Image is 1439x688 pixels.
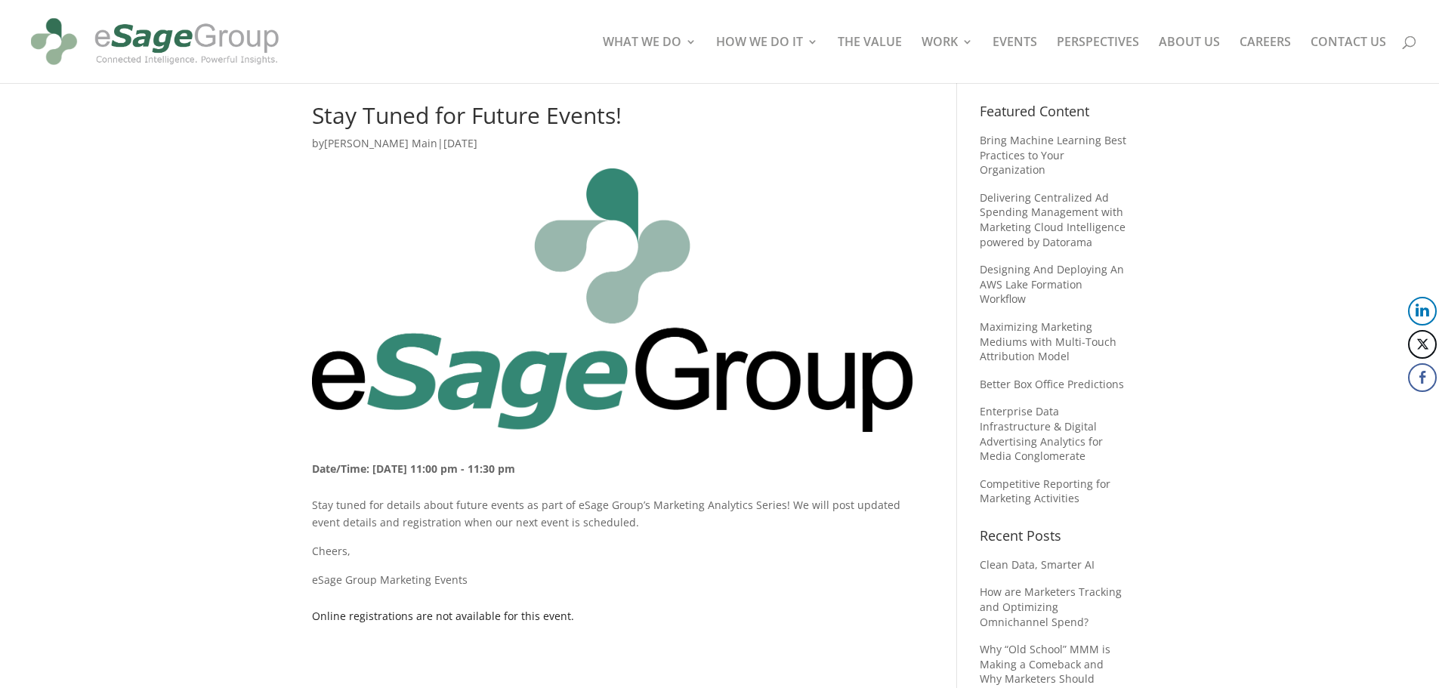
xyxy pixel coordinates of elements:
a: THE VALUE [838,36,902,83]
a: ABOUT US [1159,36,1220,83]
h4: Recent Posts [980,529,1127,550]
a: CAREERS [1240,36,1291,83]
b: Date/Time: [DATE] 11:00 pm - 11:30 pm [312,461,515,476]
a: Bring Machine Learning Best Practices to Your Organization [980,133,1126,177]
a: Better Box Office Predictions [980,377,1124,391]
a: WHAT WE DO [603,36,696,83]
a: PERSPECTIVES [1057,36,1139,83]
button: LinkedIn Share [1408,297,1437,325]
a: Clean Data, Smarter AI [980,557,1095,572]
p: Cheers, [312,542,912,571]
h1: Stay Tuned for Future Events! [312,104,912,134]
span: [DATE] [443,136,477,150]
p: Online registrations are not available for this event. [312,607,912,625]
a: Designing And Deploying An AWS Lake Formation Workflow [980,262,1124,306]
p: eSage Group Marketing Events [312,571,912,589]
a: Maximizing Marketing Mediums with Multi-Touch Attribution Model [980,319,1116,363]
a: How are Marketers Tracking and Optimizing Omnichannel Spend? [980,585,1122,628]
a: Delivering Centralized Ad Spending Management with Marketing Cloud Intelligence powered by Datorama [980,190,1126,249]
a: Enterprise Data Infrastructure & Digital Advertising Analytics for Media Conglomerate [980,404,1103,463]
img: eSage Group [26,6,284,77]
a: CONTACT US [1311,36,1386,83]
button: Twitter Share [1408,330,1437,359]
p: Stay tuned for details about future events as part of eSage Group’s Marketing Analytics Series! W... [312,496,912,543]
a: Competitive Reporting for Marketing Activities [980,477,1110,506]
a: [PERSON_NAME] Main [324,136,437,150]
h4: Featured Content [980,104,1127,125]
p: by | [312,134,912,164]
a: EVENTS [993,36,1037,83]
button: Facebook Share [1408,363,1437,392]
a: WORK [922,36,973,83]
a: HOW WE DO IT [716,36,818,83]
